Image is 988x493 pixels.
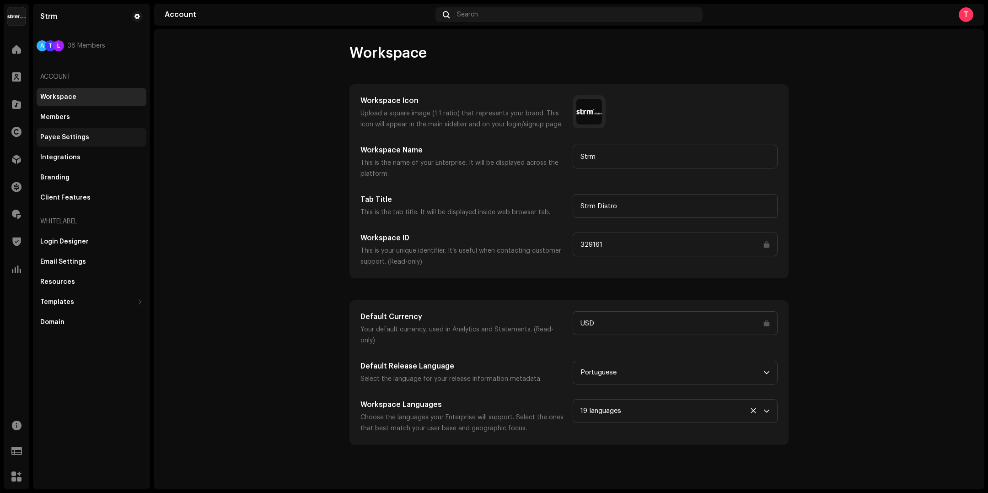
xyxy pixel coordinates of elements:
div: dropdown trigger [763,361,770,384]
div: T [959,7,973,22]
re-m-nav-item: Integrations [37,148,146,167]
span: 38 Members [68,42,105,49]
div: Integrations [40,154,81,161]
p: Choose the languages your Enterprise will support. Select the ones that best match your user base... [360,412,565,434]
h5: Workspace Icon [360,95,565,106]
h5: Default Currency [360,311,565,322]
div: 19 languages [580,400,763,423]
re-m-nav-item: Payee Settings [37,128,146,146]
div: A [37,40,48,51]
input: Type something... [573,233,778,256]
re-a-nav-header: Whitelabel [37,211,146,233]
div: Domain [40,319,64,326]
div: Resources [40,278,75,286]
input: Type something... [573,311,778,335]
span: Search [457,11,478,18]
re-m-nav-item: Login Designer [37,233,146,251]
p: Select the language for your release information metadata. [360,374,565,385]
div: Templates [40,298,74,306]
h5: Tab Title [360,194,565,205]
img: 408b884b-546b-4518-8448-1008f9c76b02 [7,7,26,26]
div: Workspace [40,93,76,101]
h5: Default Release Language [360,361,565,372]
div: Login Designer [40,238,89,245]
p: Your default currency, used in Analytics and Statements. (Read-only) [360,324,565,346]
input: Type something... [573,145,778,168]
div: Strm [40,13,57,20]
h5: Workspace Languages [360,399,565,410]
h5: Workspace Name [360,145,565,156]
input: Type something... [573,194,778,218]
re-m-nav-item: Domain [37,313,146,331]
re-m-nav-item: Resources [37,273,146,291]
span: Portuguese [580,361,763,384]
p: This is the tab title. It will be displayed inside web browser tab. [360,207,565,218]
p: This is your unique identifier. It’s useful when contacting customer support. (Read-only) [360,245,565,267]
p: Upload a square image (1:1 ratio) that represents your brand. This icon will appear in the main s... [360,108,565,130]
span: Workspace [349,44,427,62]
p: This is the name of your Enterprise. It will be displayed across the platform. [360,157,565,179]
div: Account [165,11,432,18]
re-m-nav-item: Workspace [37,88,146,106]
re-m-nav-item: Client Features [37,189,146,207]
div: Email Settings [40,258,86,265]
div: Payee Settings [40,134,89,141]
div: L [53,40,64,51]
div: Client Features [40,194,91,201]
div: Members [40,114,70,121]
re-m-nav-item: Branding [37,168,146,187]
re-m-nav-item: Email Settings [37,253,146,271]
re-m-nav-item: Members [37,108,146,126]
h5: Workspace ID [360,233,565,244]
re-m-nav-dropdown: Templates [37,293,146,311]
re-a-nav-header: Account [37,66,146,88]
div: T [45,40,56,51]
div: Branding [40,174,70,181]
